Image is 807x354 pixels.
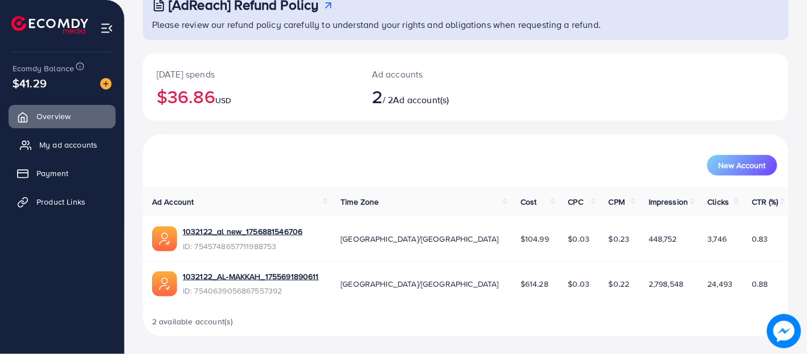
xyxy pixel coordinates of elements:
a: My ad accounts [9,133,116,156]
span: Cost [521,196,537,207]
span: New Account [719,161,766,169]
span: 24,493 [708,278,733,290]
img: image [767,314,801,348]
span: 0.88 [752,278,768,290]
span: ID: 7545748657711988753 [183,241,302,252]
a: 1032122_al new_1756881546706 [183,226,302,237]
span: 2 available account(s) [152,316,234,327]
span: 2,798,548 [649,278,683,290]
p: Please review our refund policy carefully to understand your rights and obligations when requesti... [152,18,782,31]
a: Product Links [9,190,116,213]
span: USD [215,95,231,106]
span: 2 [372,83,383,109]
span: $0.23 [609,233,630,245]
span: Product Links [36,196,85,207]
img: ic-ads-acc.e4c84228.svg [152,271,177,296]
span: 0.83 [752,233,768,245]
span: Payment [36,168,68,179]
span: [GEOGRAPHIC_DATA]/[GEOGRAPHIC_DATA] [341,278,499,290]
span: Impression [649,196,689,207]
span: $0.03 [568,278,590,290]
span: My ad accounts [39,139,97,150]
img: logo [11,16,88,34]
p: Ad accounts [372,67,506,81]
a: Payment [9,162,116,185]
span: Ecomdy Balance [13,63,74,74]
span: Time Zone [341,196,379,207]
span: $0.22 [609,278,630,290]
h2: / 2 [372,86,506,107]
span: CPC [568,196,583,207]
img: ic-ads-acc.e4c84228.svg [152,226,177,251]
span: Overview [36,111,71,122]
span: 448,752 [649,233,677,245]
span: CTR (%) [752,196,779,207]
h2: $36.86 [157,86,345,107]
p: [DATE] spends [157,67,345,81]
span: $41.29 [13,75,47,91]
span: $0.03 [568,233,590,245]
span: Ad Account [152,196,194,207]
span: Ad account(s) [394,93,449,106]
span: ID: 7540639056867557392 [183,285,319,296]
span: CPM [609,196,625,207]
span: Clicks [708,196,730,207]
span: [GEOGRAPHIC_DATA]/[GEOGRAPHIC_DATA] [341,233,499,245]
span: 3,746 [708,233,727,245]
span: $104.99 [521,233,549,245]
img: menu [100,22,113,35]
button: New Account [707,155,777,176]
span: $614.28 [521,278,548,290]
img: image [100,78,112,89]
a: Overview [9,105,116,128]
a: 1032122_AL-MAKKAH_1755691890611 [183,271,319,282]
